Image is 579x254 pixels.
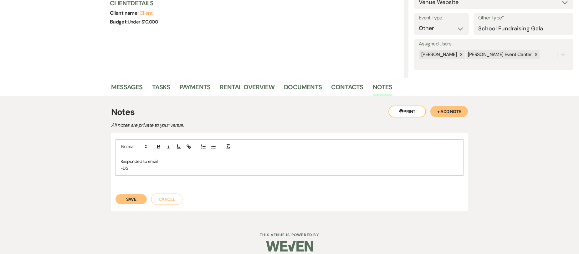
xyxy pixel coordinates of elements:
[478,13,569,23] label: Other Type*
[111,106,468,119] h3: Notes
[111,121,330,129] p: All notes are private to your venue.
[151,194,182,205] button: Cancel
[419,50,458,59] div: [PERSON_NAME]
[373,82,392,96] a: Notes
[419,13,464,23] label: Event Type:
[140,11,153,16] button: Client
[110,10,140,16] span: Client name:
[388,106,426,117] button: Print
[120,158,459,165] p: Responded to email
[284,82,322,96] a: Documents
[419,39,569,49] label: Assigned Users:
[111,82,143,96] a: Messages
[115,194,147,204] button: Save
[466,50,533,59] div: [PERSON_NAME] Event Center
[128,19,158,25] span: Under $10,000
[110,18,128,25] span: Budget:
[430,106,468,117] button: + Add Note
[152,82,170,96] a: Tasks
[331,82,363,96] a: Contacts
[220,82,274,96] a: Rental Overview
[180,82,211,96] a: Payments
[120,165,459,172] p: -DS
